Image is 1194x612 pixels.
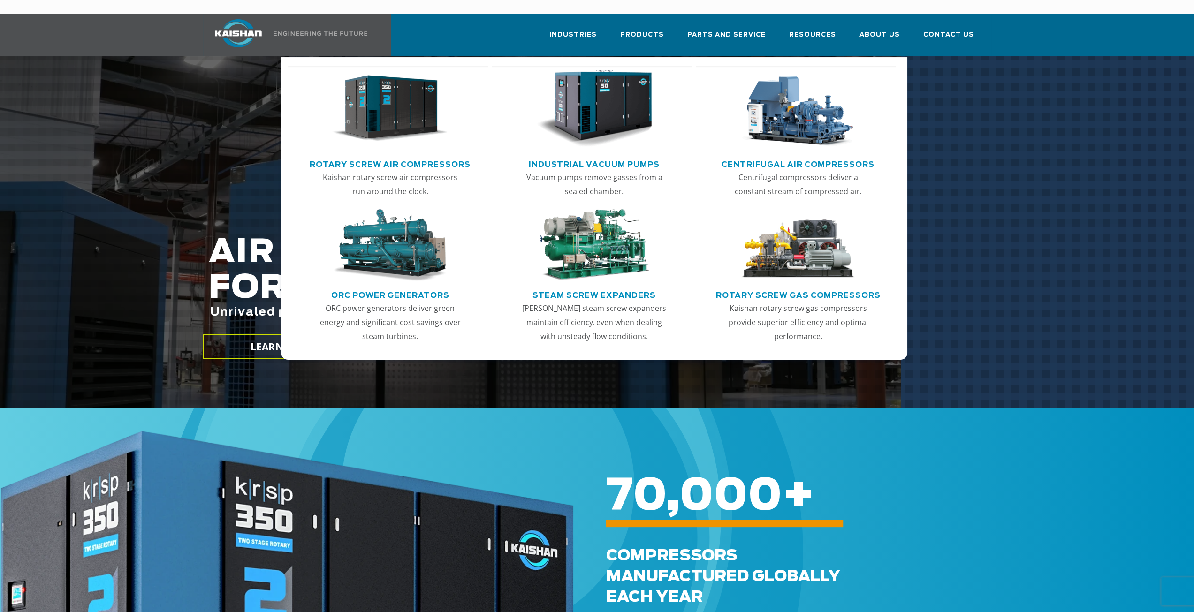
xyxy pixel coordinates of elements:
a: Industrial Vacuum Pumps [529,156,660,170]
a: Kaishan USA [203,14,369,56]
h2: AIR COMPRESSORS FOR THE [209,235,854,348]
a: Rotary Screw Air Compressors [310,156,471,170]
a: About Us [859,23,900,54]
a: Products [620,23,664,54]
img: thumb-Steam-Screw-Expanders [536,209,652,281]
a: Contact Us [923,23,974,54]
img: kaishan logo [203,19,274,47]
img: thumb-Centrifugal-Air-Compressors [740,70,856,148]
a: Centrifugal Air Compressors [722,156,875,170]
a: ORC Power Generators [331,287,449,301]
p: Vacuum pumps remove gasses from a sealed chamber. [521,170,667,198]
p: [PERSON_NAME] steam screw expanders maintain efficiency, even when dealing with unsteady flow con... [521,301,667,343]
a: Parts and Service [687,23,766,54]
span: Parts and Service [687,30,766,40]
img: thumb-Rotary-Screw-Air-Compressors [332,70,448,148]
a: LEARN MORE [203,334,362,359]
p: Centrifugal compressors deliver a constant stream of compressed air. [725,170,871,198]
span: LEARN MORE [250,340,315,354]
img: thumb-ORC-Power-Generators [332,209,448,281]
span: Products [620,30,664,40]
a: Industries [549,23,597,54]
a: Resources [789,23,836,54]
img: thumb-Industrial-Vacuum-Pumps [536,70,652,148]
a: Steam Screw Expanders [532,287,656,301]
div: Compressors Manufactured GLOBALLY each Year [606,545,1179,607]
span: Unrivaled performance with up to 35% energy cost savings. [210,307,612,318]
span: Contact Us [923,30,974,40]
a: Rotary Screw Gas Compressors [716,287,881,301]
span: Industries [549,30,597,40]
h6: + [606,490,1147,503]
img: Engineering the future [274,31,367,36]
p: Kaishan rotary screw gas compressors provide superior efficiency and optimal performance. [725,301,871,343]
p: Kaishan rotary screw air compressors run around the clock. [317,170,464,198]
img: thumb-Rotary-Screw-Gas-Compressors [740,209,856,281]
span: 70,000 [606,475,782,518]
p: ORC power generators deliver green energy and significant cost savings over steam turbines. [317,301,464,343]
span: About Us [859,30,900,40]
span: Resources [789,30,836,40]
